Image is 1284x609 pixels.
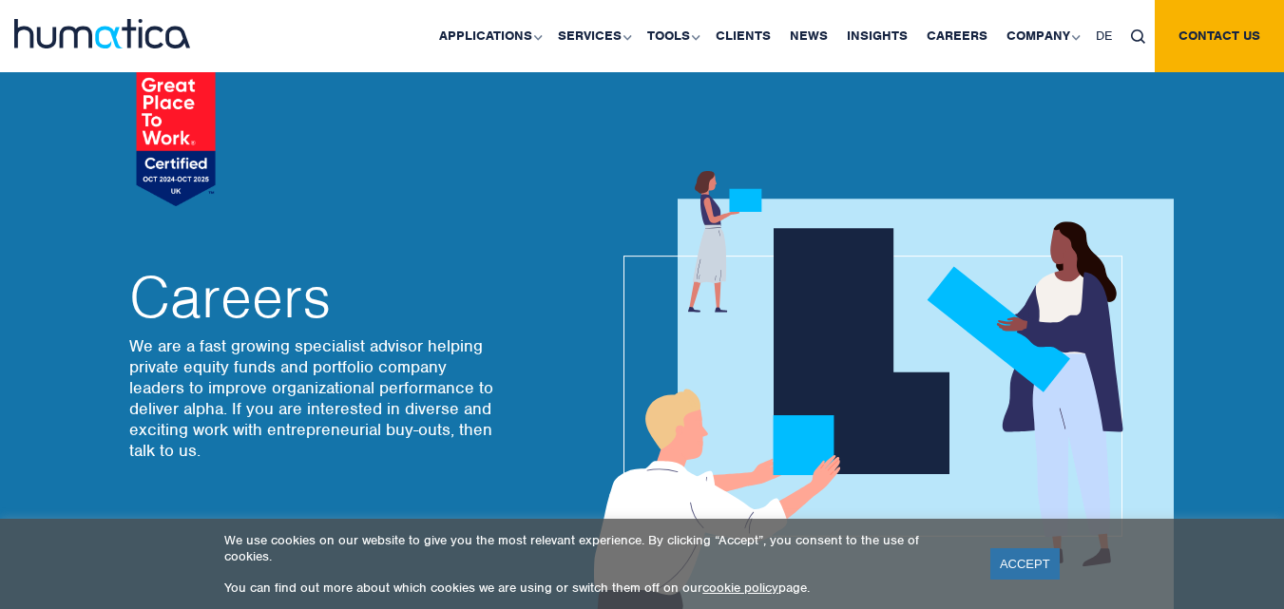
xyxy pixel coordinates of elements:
img: search_icon [1131,29,1145,44]
a: cookie policy [702,580,778,596]
p: We are a fast growing specialist advisor helping private equity funds and portfolio company leade... [129,335,500,461]
p: You can find out more about which cookies we are using or switch them off on our page. [224,580,967,596]
a: ACCEPT [990,548,1060,580]
p: We use cookies on our website to give you the most relevant experience. By clicking “Accept”, you... [224,532,967,564]
h2: Careers [129,269,500,326]
img: logo [14,19,190,48]
span: DE [1096,28,1112,44]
